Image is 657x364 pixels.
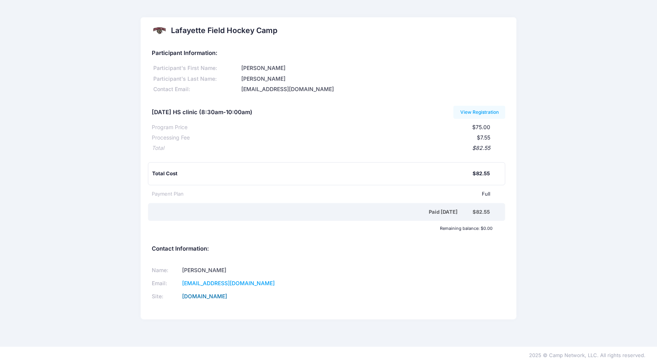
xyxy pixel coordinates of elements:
div: Total [152,144,164,152]
a: [EMAIL_ADDRESS][DOMAIN_NAME] [182,280,275,286]
td: Name: [152,264,179,277]
span: $75.00 [472,124,490,130]
div: Total Cost [152,170,473,178]
div: Paid [DATE] [153,208,473,216]
a: View Registration [453,106,505,119]
div: Remaining balance: $0.00 [148,226,497,231]
h5: [DATE] HS clinic (8:30am-10:00am) [152,109,252,116]
td: [PERSON_NAME] [180,264,319,277]
div: [PERSON_NAME] [240,75,505,83]
h5: Participant Information: [152,50,505,57]
div: $82.55 [473,208,490,216]
div: [EMAIL_ADDRESS][DOMAIN_NAME] [240,85,505,93]
td: Site: [152,290,179,303]
div: Contact Email: [152,85,240,93]
td: Email: [152,277,179,290]
div: $82.55 [164,144,490,152]
div: [PERSON_NAME] [240,64,505,72]
a: [DOMAIN_NAME] [182,293,227,299]
div: Participant's First Name: [152,64,240,72]
div: Program Price [152,123,187,131]
div: $82.55 [473,170,490,178]
h2: Lafayette Field Hockey Camp [171,26,277,35]
div: Full [184,190,490,198]
div: Participant's Last Name: [152,75,240,83]
div: Processing Fee [152,134,190,142]
div: Payment Plan [152,190,184,198]
span: 2025 © Camp Network, LLC. All rights reserved. [529,352,645,358]
h5: Contact Information: [152,246,505,253]
div: $7.55 [190,134,490,142]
